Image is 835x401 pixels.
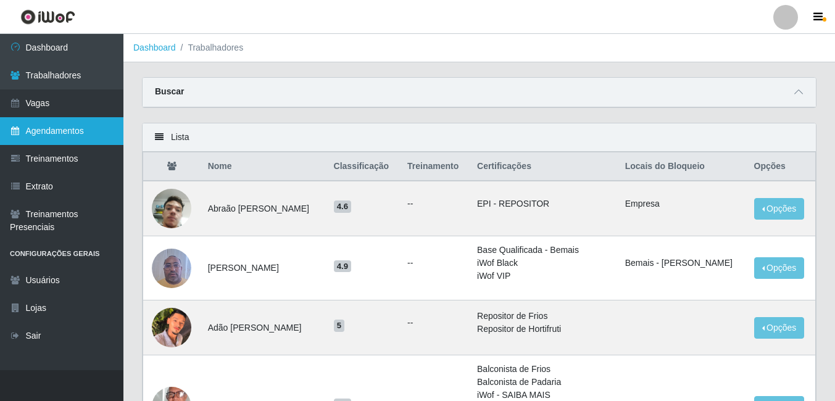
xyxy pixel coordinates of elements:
td: Adão [PERSON_NAME] [201,300,326,355]
th: Nome [201,152,326,181]
button: Opções [754,198,805,220]
ul: -- [407,197,462,210]
li: Bemais - [PERSON_NAME] [625,257,739,270]
a: Dashboard [133,43,176,52]
div: Lista [143,123,816,152]
td: Abraão [PERSON_NAME] [201,181,326,236]
ul: -- [407,257,462,270]
th: Locais do Bloqueio [618,152,747,181]
span: 5 [334,320,345,332]
th: Classificação [326,152,401,181]
li: Base Qualificada - Bemais [477,244,610,257]
button: Opções [754,257,805,279]
li: Empresa [625,197,739,210]
strong: Buscar [155,86,184,96]
li: Repositor de Hortifruti [477,323,610,336]
img: CoreUI Logo [20,9,75,25]
span: 4.9 [334,260,352,273]
li: Balconista de Padaria [477,376,610,389]
li: iWof Black [477,257,610,270]
li: EPI - REPOSITOR [477,197,610,210]
button: Opções [754,317,805,339]
li: Repositor de Frios [477,310,610,323]
img: 1718996764876.jpeg [152,242,191,294]
td: [PERSON_NAME] [201,236,326,300]
th: Opções [747,152,816,181]
ul: -- [407,316,462,329]
li: iWof VIP [477,270,610,283]
th: Certificações [470,152,618,181]
li: Trabalhadores [176,41,244,54]
img: 1693345168080.jpeg [152,292,191,363]
nav: breadcrumb [123,34,835,62]
li: Balconista de Frios [477,363,610,376]
span: 4.6 [334,200,352,213]
th: Treinamento [400,152,470,181]
img: 1744297850969.jpeg [152,173,191,244]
